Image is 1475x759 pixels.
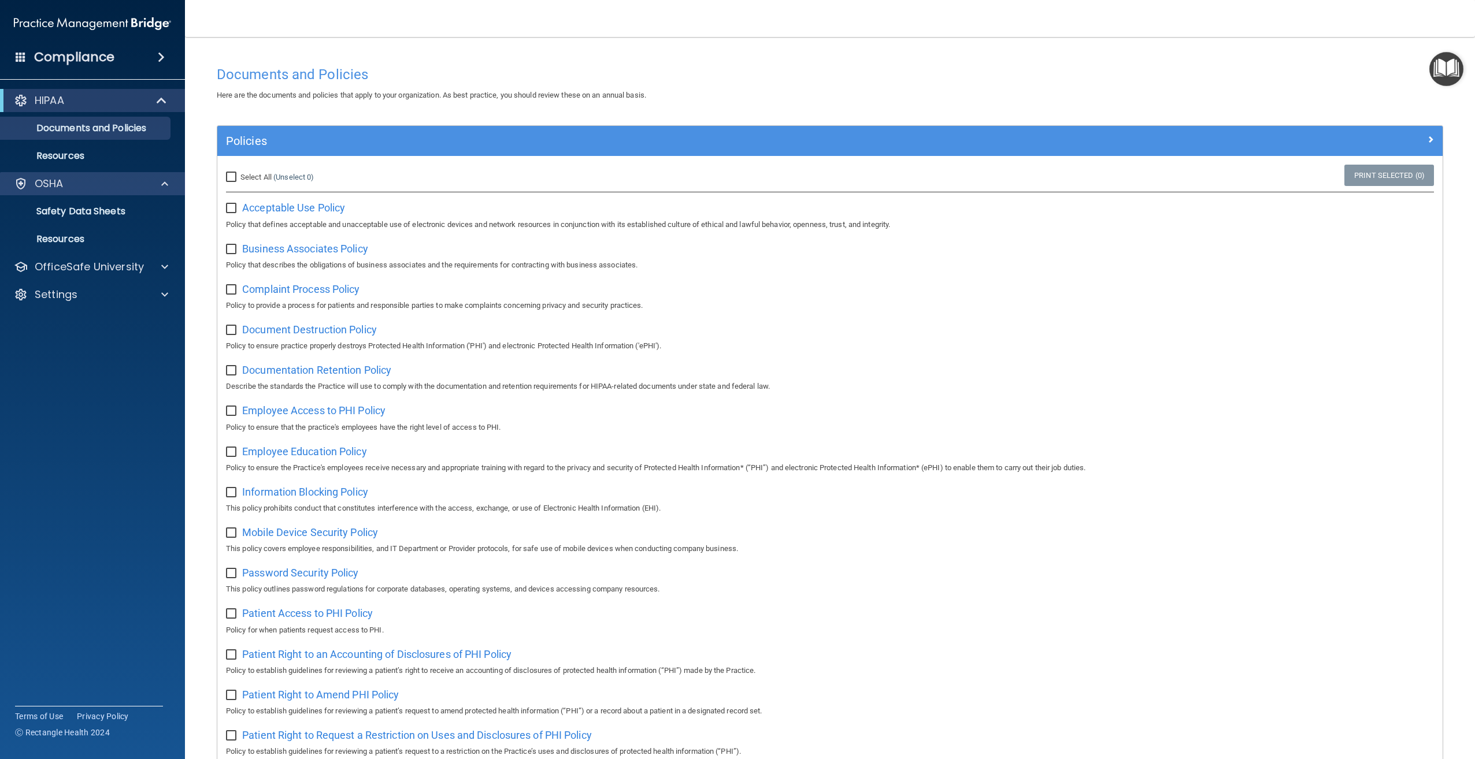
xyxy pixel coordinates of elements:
span: Employee Access to PHI Policy [242,404,386,416]
h5: Policies [226,135,1128,147]
img: PMB logo [14,12,171,35]
a: Settings [14,288,168,302]
span: Document Destruction Policy [242,323,377,336]
iframe: Drift Widget Chat Controller [1275,677,1461,723]
a: (Unselect 0) [273,173,314,181]
a: Policies [226,132,1434,150]
input: Select All (Unselect 0) [226,173,239,182]
span: Mobile Device Security Policy [242,526,378,538]
p: Policy to ensure practice properly destroys Protected Health Information ('PHI') and electronic P... [226,339,1434,353]
a: HIPAA [14,94,168,107]
p: Policy to establish guidelines for reviewing a patient’s right to receive an accounting of disclo... [226,664,1434,678]
span: Information Blocking Policy [242,486,368,498]
button: Open Resource Center [1429,52,1463,86]
span: Employee Education Policy [242,445,367,457]
p: HIPAA [35,94,64,107]
p: Policy that describes the obligations of business associates and the requirements for contracting... [226,258,1434,272]
span: Patient Access to PHI Policy [242,607,373,619]
p: OfficeSafe University [35,260,144,274]
p: Resources [8,150,165,162]
p: Policy to ensure the Practice's employees receive necessary and appropriate training with regard ... [226,461,1434,475]
span: Acceptable Use Policy [242,202,345,214]
p: Describe the standards the Practice will use to comply with the documentation and retention requi... [226,380,1434,393]
span: Here are the documents and policies that apply to your organization. As best practice, you should... [217,91,646,99]
p: Policy to establish guidelines for reviewing a patient’s request to a restriction on the Practice... [226,745,1434,758]
span: Business Associates Policy [242,243,368,255]
p: This policy covers employee responsibilities, and IT Department or Provider protocols, for safe u... [226,542,1434,556]
span: Patient Right to Amend PHI Policy [242,689,399,701]
p: Resources [8,233,165,245]
p: Policy to provide a process for patients and responsible parties to make complaints concerning pr... [226,299,1434,312]
span: Patient Right to an Accounting of Disclosures of PHI Policy [242,648,512,660]
p: Safety Data Sheets [8,206,165,217]
span: Patient Right to Request a Restriction on Uses and Disclosures of PHI Policy [242,729,592,741]
a: Terms of Use [15,710,63,722]
p: Policy to ensure that the practice's employees have the right level of access to PHI. [226,421,1434,434]
p: OSHA [35,177,64,191]
p: This policy outlines password regulations for corporate databases, operating systems, and devices... [226,582,1434,596]
p: Policy to establish guidelines for reviewing a patient’s request to amend protected health inform... [226,704,1434,718]
span: Documentation Retention Policy [242,364,391,376]
p: Policy that defines acceptable and unacceptable use of electronic devices and network resources i... [226,218,1434,232]
h4: Compliance [34,49,114,65]
p: Settings [35,288,77,302]
p: Policy for when patients request access to PHI. [226,623,1434,637]
p: This policy prohibits conduct that constitutes interference with the access, exchange, or use of ... [226,501,1434,515]
span: Select All [240,173,272,181]
a: OfficeSafe University [14,260,168,274]
span: Password Security Policy [242,567,358,579]
a: Print Selected (0) [1344,165,1434,186]
span: Ⓒ Rectangle Health 2024 [15,727,110,738]
p: Documents and Policies [8,122,165,134]
a: OSHA [14,177,168,191]
a: Privacy Policy [77,710,129,722]
span: Complaint Process Policy [242,283,360,295]
h4: Documents and Policies [217,67,1443,82]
